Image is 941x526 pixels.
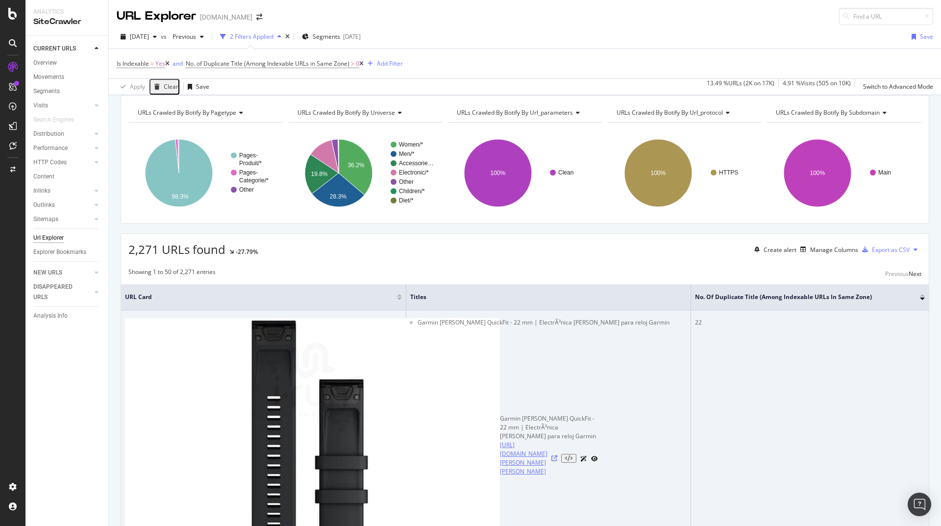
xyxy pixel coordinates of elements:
button: [DATE] [117,29,161,45]
text: Electronic/* [399,169,429,176]
span: URLs Crawled By Botify By pagetype [138,108,236,117]
div: 2 Filters Applied [230,32,273,41]
a: Segments [33,86,101,97]
span: URLs Crawled By Botify By universe [297,108,395,117]
button: View HTML Source [561,454,576,463]
text: Women/* [399,141,423,148]
a: NEW URLS [33,268,92,278]
text: Other [399,178,414,185]
div: 13.49 % URLs ( 2K on 17K ) [707,79,774,95]
div: Explorer Bookmarks [33,247,86,257]
h4: URLs Crawled By Botify By pagetype [136,105,274,121]
span: 2025 Aug. 14th [130,32,149,41]
div: Previous [885,270,909,278]
a: Search Engines [33,115,84,125]
button: Save [184,79,209,95]
div: Segments [33,86,60,97]
a: Overview [33,58,101,68]
div: Switch to Advanced Mode [863,82,933,91]
a: Sitemaps [33,214,92,225]
div: 4.91 % Visits ( 505 on 10K ) [783,79,851,95]
div: Movements [33,72,64,82]
div: Performance [33,143,68,153]
text: Accessorie… [399,160,434,167]
button: Add Filter [364,58,403,70]
svg: A chart. [128,130,282,216]
text: Other [239,186,254,193]
button: Save [908,29,933,45]
a: Url Explorer [33,233,101,243]
a: Performance [33,143,92,153]
a: Explorer Bookmarks [33,247,101,257]
a: [URL][DOMAIN_NAME][PERSON_NAME][PERSON_NAME] [500,441,547,476]
div: DISAPPEARED URLS [33,282,83,302]
div: Url Explorer [33,233,64,243]
svg: A chart. [607,130,762,216]
svg: A chart. [447,130,601,216]
text: 100% [491,170,506,176]
text: Clean [558,169,573,176]
div: Add Filter [377,59,403,68]
a: Outlinks [33,200,92,210]
div: Inlinks [33,186,50,196]
text: Pages- [239,152,258,159]
div: Next [909,270,921,278]
div: Clear [164,82,178,91]
button: Apply [117,79,145,95]
span: URL Card [125,293,395,301]
div: times [285,34,290,40]
div: arrow-right-arrow-left [256,14,262,21]
div: Manage Columns [810,246,858,254]
li: Garmin [PERSON_NAME] QuickFit - 22 mm | ElectrÃ³nica [PERSON_NAME] para reloj Garmin [418,318,687,327]
button: Segments[DATE] [298,29,365,45]
button: Create alert [750,242,796,257]
span: No. of Duplicate Title (Among Indexable URLs in Same Zone) [695,293,905,301]
h4: URLs Crawled By Botify By universe [296,105,434,121]
a: URL Inspection [591,453,598,464]
button: Switch to Advanced Mode [859,79,933,95]
span: > [351,59,354,68]
button: Next [909,268,921,279]
button: Previous [885,268,909,279]
div: SiteCrawler [33,16,100,27]
text: Produit/* [239,160,262,167]
div: HTTP Codes [33,157,67,168]
div: Showing 1 to 50 of 2,271 entries [128,268,216,279]
div: Analytics [33,8,100,16]
button: Previous [169,29,208,45]
input: Find a URL [839,8,933,25]
span: 2,271 URLs found [128,241,225,257]
div: Sitemaps [33,214,58,225]
a: DISAPPEARED URLS [33,282,92,302]
div: [DOMAIN_NAME] [200,12,252,22]
span: = [150,59,154,68]
text: 100% [810,170,825,176]
button: Manage Columns [796,244,858,255]
div: Overview [33,58,57,68]
a: CURRENT URLS [33,44,92,54]
span: URLs Crawled By Botify By url_protocol [617,108,723,117]
span: Yes [155,57,165,71]
svg: A chart. [767,130,921,216]
button: Export as CSV [858,242,910,257]
div: Apply [130,82,145,91]
button: Clear [149,79,179,95]
text: Children/* [399,188,425,195]
div: Save [196,82,209,91]
div: -27.79% [236,248,258,256]
a: Visits [33,100,92,111]
span: vs [161,32,169,41]
div: Open Intercom Messenger [908,493,931,516]
div: Outlinks [33,200,55,210]
div: Visits [33,100,48,111]
text: Categorie/* [239,177,269,184]
a: Visit Online Page [551,455,557,461]
span: 0 [356,57,359,71]
span: No. of Duplicate Title (Among Indexable URLs in Same Zone) [186,59,349,68]
svg: A chart. [288,130,442,216]
div: Garmin [PERSON_NAME] QuickFit - 22 mm | ElectrÃ³nica [PERSON_NAME] para reloj Garmin [500,414,598,441]
text: 19.8% [311,171,327,177]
